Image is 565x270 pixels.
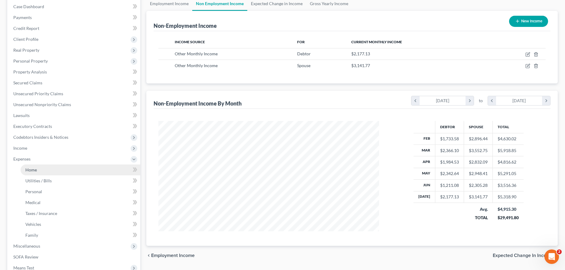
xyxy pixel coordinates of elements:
a: Family [21,230,140,241]
a: Executory Contracts [8,121,140,132]
button: Expected Change in Income chevron_right [493,253,558,258]
iframe: Intercom live chat [544,249,559,264]
span: Other Monthly Income [175,51,218,56]
span: Personal [25,189,42,194]
th: Jun [414,180,435,191]
a: Taxes / Insurance [21,208,140,219]
div: $29,491.80 [498,215,519,221]
span: Other Monthly Income [175,63,218,68]
span: 2 [557,249,562,254]
a: Credit Report [8,23,140,34]
span: Lawsuits [13,113,30,118]
span: Income [13,145,27,151]
a: Case Dashboard [8,1,140,12]
div: $4,915.30 [498,206,519,212]
th: Spouse [464,121,493,133]
div: Non-Employment Income By Month [154,100,242,107]
td: $4,630.02 [493,133,524,145]
div: $2,305.28 [469,182,488,188]
div: $2,896.44 [469,136,488,142]
div: Non-Employment Income [154,22,217,29]
span: Secured Claims [13,80,42,85]
td: $3,516.36 [493,180,524,191]
span: Employment Income [151,253,195,258]
th: [DATE] [414,191,435,203]
div: $2,366.10 [440,148,459,154]
span: Home [25,167,37,172]
span: Expected Change in Income [493,253,553,258]
span: Personal Property [13,58,48,63]
span: Miscellaneous [13,243,40,249]
i: chevron_left [488,96,496,105]
i: chevron_right [542,96,550,105]
th: Debtor [435,121,464,133]
div: [DATE] [496,96,542,105]
a: Medical [21,197,140,208]
div: $1,984.53 [440,159,459,165]
div: $2,177.13 [440,194,459,200]
span: Debtor [297,51,311,56]
i: chevron_left [146,253,151,258]
th: Total [493,121,524,133]
th: Mar [414,145,435,156]
button: New Income [509,16,548,27]
span: SOFA Review [13,254,38,259]
div: $1,733.58 [440,136,459,142]
div: Avg. [469,206,488,212]
span: Vehicles [25,222,41,227]
span: $2,177.13 [351,51,370,56]
td: $5,318.90 [493,191,524,203]
span: Medical [25,200,41,205]
span: Family [25,233,38,238]
a: Home [21,164,140,175]
i: chevron_right [466,96,474,105]
span: Credit Report [13,26,39,31]
td: $5,291.05 [493,168,524,179]
span: Payments [13,15,32,20]
span: Client Profile [13,37,38,42]
a: Vehicles [21,219,140,230]
span: Current Monthly Income [351,40,402,44]
a: SOFA Review [8,252,140,262]
td: $4,816.62 [493,156,524,168]
span: Real Property [13,47,39,53]
div: [DATE] [420,96,466,105]
span: Expenses [13,156,31,161]
span: Utilities / Bills [25,178,52,183]
div: $2,948.41 [469,171,488,177]
div: $1,211.08 [440,182,459,188]
button: chevron_left Employment Income [146,253,195,258]
span: $3,141.77 [351,63,370,68]
span: Income Source [175,40,205,44]
span: Taxes / Insurance [25,211,57,216]
a: Personal [21,186,140,197]
span: Property Analysis [13,69,47,74]
span: Unsecured Nonpriority Claims [13,102,71,107]
a: Unsecured Priority Claims [8,88,140,99]
span: to [479,98,483,104]
span: Codebtors Insiders & Notices [13,135,68,140]
a: Property Analysis [8,67,140,77]
th: Apr [414,156,435,168]
span: Case Dashboard [13,4,44,9]
i: chevron_left [411,96,420,105]
a: Lawsuits [8,110,140,121]
span: Unsecured Priority Claims [13,91,63,96]
span: Spouse [297,63,310,68]
a: Secured Claims [8,77,140,88]
span: Executory Contracts [13,124,52,129]
div: TOTAL [469,215,488,221]
a: Payments [8,12,140,23]
div: $2,832.09 [469,159,488,165]
div: $2,342.64 [440,171,459,177]
th: Feb [414,133,435,145]
a: Unsecured Nonpriority Claims [8,99,140,110]
td: $5,918.85 [493,145,524,156]
div: $3,552.75 [469,148,488,154]
th: May [414,168,435,179]
span: For [297,40,305,44]
a: Utilities / Bills [21,175,140,186]
div: $3,141.77 [469,194,488,200]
